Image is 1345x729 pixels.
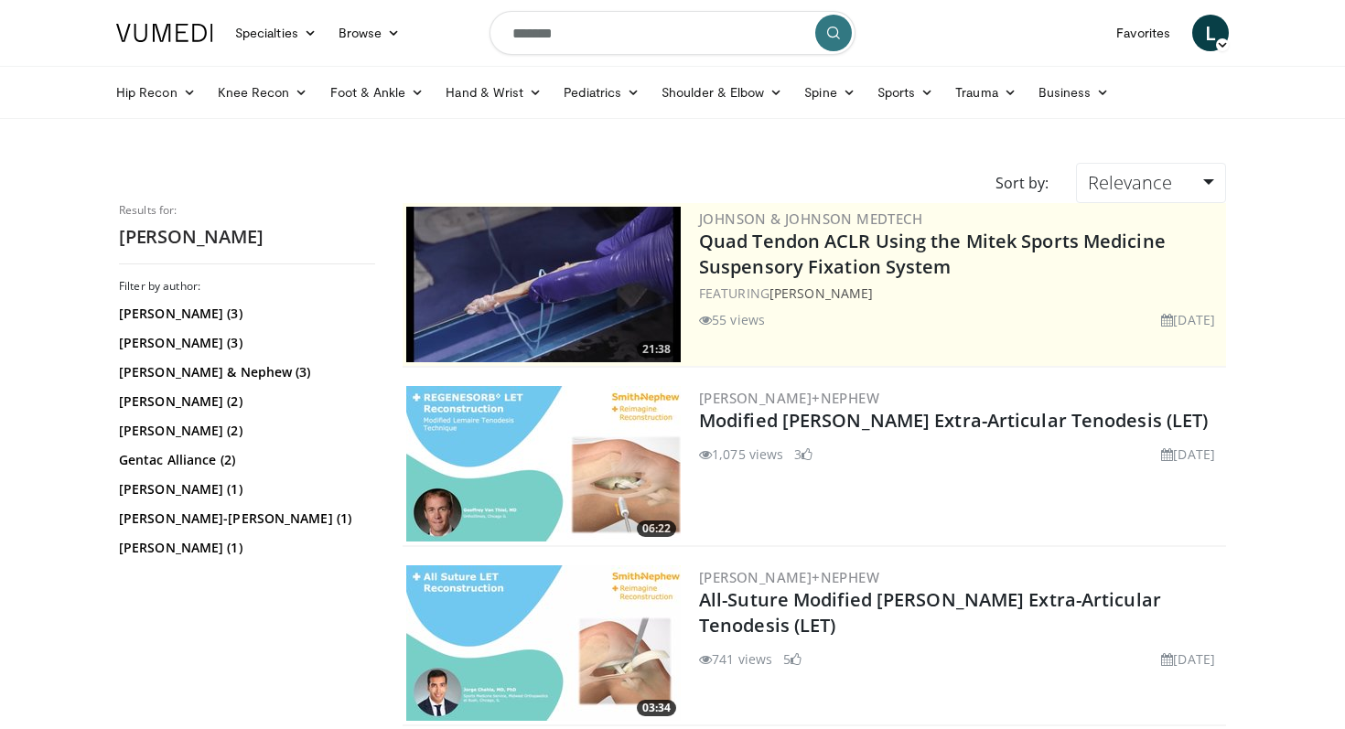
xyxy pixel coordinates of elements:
a: Sports [866,74,945,111]
span: 03:34 [637,700,676,716]
a: Specialties [224,15,328,51]
a: Hip Recon [105,74,207,111]
a: 21:38 [406,207,681,362]
span: 06:22 [637,520,676,537]
p: Results for: [119,203,375,218]
a: [PERSON_NAME] (2) [119,422,371,440]
a: 03:34 [406,565,681,721]
li: [DATE] [1161,649,1215,669]
a: [PERSON_NAME] & Nephew (3) [119,363,371,381]
input: Search topics, interventions [490,11,855,55]
a: [PERSON_NAME]+Nephew [699,389,879,407]
a: Spine [793,74,866,111]
div: Sort by: [982,163,1062,203]
a: Knee Recon [207,74,319,111]
li: 1,075 views [699,445,783,464]
a: Foot & Ankle [319,74,436,111]
h3: Filter by author: [119,279,375,294]
li: 3 [794,445,812,464]
h2: [PERSON_NAME] [119,225,375,249]
a: Relevance [1076,163,1226,203]
a: Business [1028,74,1121,111]
li: 5 [783,649,802,669]
a: Favorites [1105,15,1181,51]
a: 06:22 [406,386,681,541]
li: 55 views [699,310,765,329]
a: Browse [328,15,412,51]
li: [DATE] [1161,310,1215,329]
a: All-Suture Modified [PERSON_NAME] Extra-Articular Tenodesis (LET) [699,587,1161,638]
img: b78fd9da-dc16-4fd1-a89d-538d899827f1.300x170_q85_crop-smart_upscale.jpg [406,207,681,362]
a: Johnson & Johnson MedTech [699,209,922,228]
a: Quad Tendon ACLR Using the Mitek Sports Medicine Suspensory Fixation System [699,229,1166,279]
a: L [1192,15,1229,51]
a: [PERSON_NAME] (3) [119,334,371,352]
li: [DATE] [1161,445,1215,464]
a: Pediatrics [553,74,651,111]
a: Trauma [944,74,1028,111]
a: [PERSON_NAME] (1) [119,539,371,557]
img: 0a0e5dc6-397d-4ad2-abf1-900756cf3b0e.300x170_q85_crop-smart_upscale.jpg [406,565,681,721]
img: 1e138b51-965c-4db6-babc-cf5bcdccae65.300x170_q85_crop-smart_upscale.jpg [406,386,681,541]
a: [PERSON_NAME] (1) [119,480,371,499]
div: FEATURING [699,284,1222,303]
span: 21:38 [637,341,676,358]
a: Shoulder & Elbow [651,74,793,111]
a: Modified [PERSON_NAME] Extra-Articular Tenodesis (LET) [699,408,1208,433]
a: [PERSON_NAME]+Nephew [699,568,879,586]
a: Gentac Alliance (2) [119,451,371,469]
a: [PERSON_NAME] (2) [119,392,371,411]
a: Hand & Wrist [435,74,553,111]
span: Relevance [1088,170,1172,195]
a: [PERSON_NAME] [769,284,873,302]
a: [PERSON_NAME]-[PERSON_NAME] (1) [119,509,371,528]
img: VuMedi Logo [116,24,213,42]
a: [PERSON_NAME] (3) [119,305,371,323]
li: 741 views [699,649,772,669]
